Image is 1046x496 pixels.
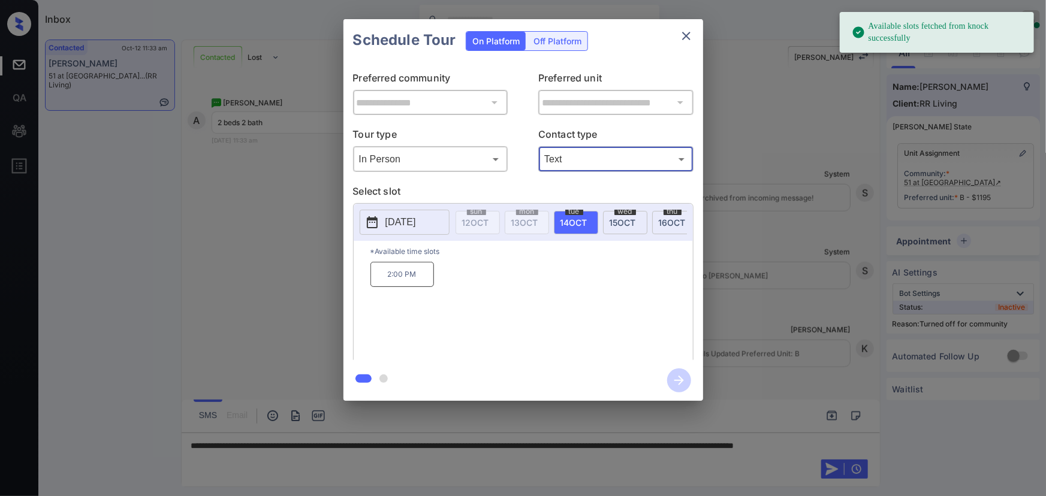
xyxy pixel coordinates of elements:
p: 2:00 PM [370,262,434,287]
p: Preferred unit [538,71,694,90]
div: In Person [356,149,505,169]
div: On Platform [466,32,526,50]
span: thu [664,208,682,215]
p: Select slot [353,184,694,203]
span: wed [614,208,636,215]
p: Contact type [538,127,694,146]
div: date-select [652,211,697,234]
button: close [674,24,698,48]
p: *Available time slots [370,241,693,262]
span: tue [565,208,583,215]
div: date-select [554,211,598,234]
p: [DATE] [385,215,416,229]
div: Available slots fetched from knock successfully [852,16,1024,49]
p: Preferred community [353,71,508,90]
button: [DATE] [360,210,450,235]
span: 16 OCT [659,217,686,228]
p: Tour type [353,127,508,146]
div: date-select [603,211,647,234]
div: Off Platform [527,32,587,50]
span: 15 OCT [610,217,636,228]
button: btn-next [660,365,698,396]
div: Text [541,149,691,169]
span: 14 OCT [560,217,587,228]
h2: Schedule Tour [343,19,466,61]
